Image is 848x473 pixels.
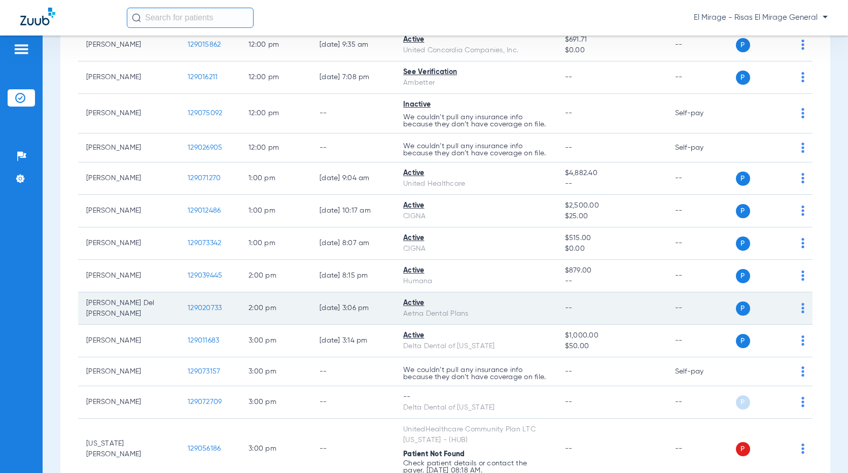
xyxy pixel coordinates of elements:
[311,260,395,292] td: [DATE] 8:15 PM
[801,108,804,118] img: group-dot-blue.svg
[311,61,395,94] td: [DATE] 7:08 PM
[78,61,180,94] td: [PERSON_NAME]
[565,211,659,222] span: $25.00
[667,61,735,94] td: --
[240,227,311,260] td: 1:00 PM
[403,168,549,179] div: Active
[565,200,659,211] span: $2,500.00
[565,233,659,244] span: $515.00
[311,292,395,325] td: [DATE] 3:06 PM
[403,341,549,352] div: Delta Dental of [US_STATE]
[736,172,750,186] span: P
[403,424,549,446] div: UnitedHealthcare Community Plan LTC [US_STATE] - (HUB)
[78,29,180,61] td: [PERSON_NAME]
[736,301,750,316] span: P
[801,173,804,183] img: group-dot-blue.svg
[78,133,180,162] td: [PERSON_NAME]
[667,162,735,195] td: --
[240,357,311,386] td: 3:00 PM
[565,341,659,352] span: $50.00
[240,162,311,195] td: 1:00 PM
[403,298,549,309] div: Active
[240,260,311,292] td: 2:00 PM
[240,325,311,357] td: 3:00 PM
[311,386,395,419] td: --
[403,233,549,244] div: Active
[667,386,735,419] td: --
[403,244,549,254] div: CIGNA
[667,133,735,162] td: Self-pay
[240,195,311,227] td: 1:00 PM
[801,238,804,248] img: group-dot-blue.svg
[801,397,804,407] img: group-dot-blue.svg
[403,45,549,56] div: United Concordia Companies, Inc.
[736,395,750,410] span: P
[311,357,395,386] td: --
[565,330,659,341] span: $1,000.00
[78,195,180,227] td: [PERSON_NAME]
[565,398,573,406] span: --
[403,265,549,276] div: Active
[78,386,180,419] td: [PERSON_NAME]
[188,398,222,406] span: 129072709
[311,227,395,260] td: [DATE] 8:07 AM
[565,244,659,254] span: $0.00
[403,366,549,381] p: We couldn’t pull any insurance info because they don’t have coverage on file.
[565,265,659,276] span: $879.00
[667,94,735,133] td: Self-pay
[403,330,549,341] div: Active
[565,45,659,56] span: $0.00
[188,175,221,182] span: 129071270
[188,240,221,247] span: 129073342
[240,292,311,325] td: 2:00 PM
[801,303,804,313] img: group-dot-blue.svg
[565,276,659,287] span: --
[736,71,750,85] span: P
[13,43,29,55] img: hamburger-icon
[188,337,219,344] span: 129011683
[78,260,180,292] td: [PERSON_NAME]
[667,260,735,292] td: --
[240,61,311,94] td: 12:00 PM
[797,424,848,473] div: Chat Widget
[188,272,222,279] span: 129039445
[78,227,180,260] td: [PERSON_NAME]
[311,29,395,61] td: [DATE] 9:35 AM
[565,368,573,375] span: --
[801,366,804,377] img: group-dot-blue.svg
[565,144,573,151] span: --
[736,442,750,456] span: P
[188,110,222,117] span: 129075092
[78,94,180,133] td: [PERSON_NAME]
[20,8,55,25] img: Zuub Logo
[132,13,141,22] img: Search Icon
[240,29,311,61] td: 12:00 PM
[311,162,395,195] td: [DATE] 9:04 AM
[736,334,750,348] span: P
[188,207,221,214] span: 129012486
[736,204,750,218] span: P
[311,133,395,162] td: --
[78,292,180,325] td: [PERSON_NAME] Del [PERSON_NAME]
[403,179,549,189] div: United Healthcare
[403,78,549,88] div: Ambetter
[240,94,311,133] td: 12:00 PM
[78,325,180,357] td: [PERSON_NAME]
[403,35,549,45] div: Active
[565,35,659,45] span: $691.71
[565,305,573,312] span: --
[736,38,750,52] span: P
[311,195,395,227] td: [DATE] 10:17 AM
[403,309,549,319] div: Aetna Dental Plans
[403,451,465,458] span: Patient Not Found
[188,41,221,48] span: 129015862
[736,269,750,283] span: P
[801,206,804,216] img: group-dot-blue.svg
[403,276,549,287] div: Humana
[403,200,549,211] div: Active
[403,99,549,110] div: Inactive
[565,445,573,452] span: --
[403,392,549,402] div: --
[565,74,573,81] span: --
[403,67,549,78] div: See Verification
